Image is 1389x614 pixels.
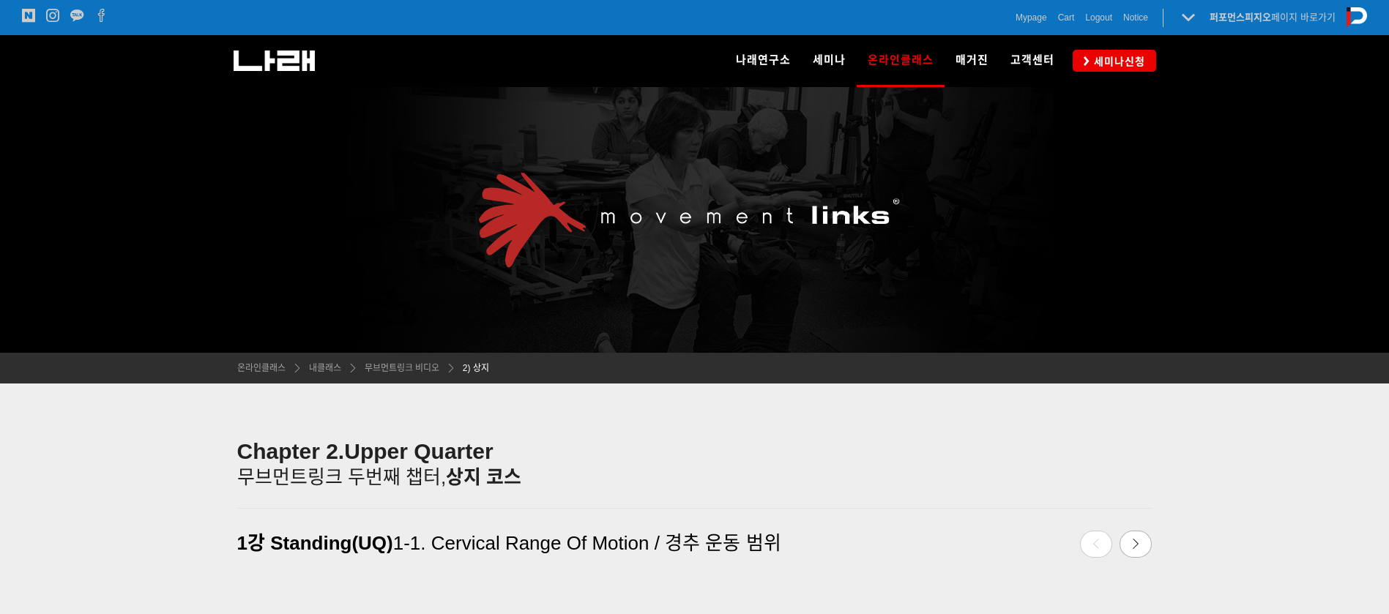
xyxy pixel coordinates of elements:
[463,466,521,488] span: 지 코스
[302,361,341,375] a: 내클래스
[999,35,1065,86] a: 고객센터
[1090,54,1145,69] span: 세미나신청
[1058,10,1075,25] a: Cart
[1210,12,1336,23] a: 퍼포먼스피지오페이지 바로가기
[945,35,999,86] a: 매거진
[1123,10,1148,25] a: Notice
[1016,10,1047,25] a: Mypage
[455,361,489,375] a: 2) 상지
[344,439,493,463] strong: Upper Quarter
[1010,53,1054,67] span: 고객센터
[736,53,791,67] span: 나래연구소
[237,361,286,375] a: 온라인클래스
[1210,12,1271,23] strong: 퍼포먼스피지오
[813,53,846,67] span: 세미나
[309,363,341,373] span: 내클래스
[1085,10,1112,25] a: Logout
[237,523,997,562] a: 1강 Standing(UQ)1-1. Cervical Range Of Motion / 경추 운동 범위
[1073,50,1156,71] a: 세미나신청
[393,532,781,554] span: 1-1. Cervical Range Of Motion / 경추 운동 범위
[237,439,345,463] strong: Chapter 2.
[237,363,286,373] span: 온라인클래스
[868,48,934,72] span: 온라인클래스
[463,363,489,373] span: 2) 상지
[357,361,439,375] a: 무브먼트링크 비디오
[365,363,439,373] span: 무브먼트링크 비디오
[237,466,464,488] span: 무브먼트링크 두번째 챕터,
[446,466,463,488] strong: 상
[956,53,988,67] span: 매거진
[725,35,802,86] a: 나래연구소
[857,35,945,86] a: 온라인클래스
[237,532,393,554] span: 1강 Standing(UQ)
[802,35,857,86] a: 세미나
